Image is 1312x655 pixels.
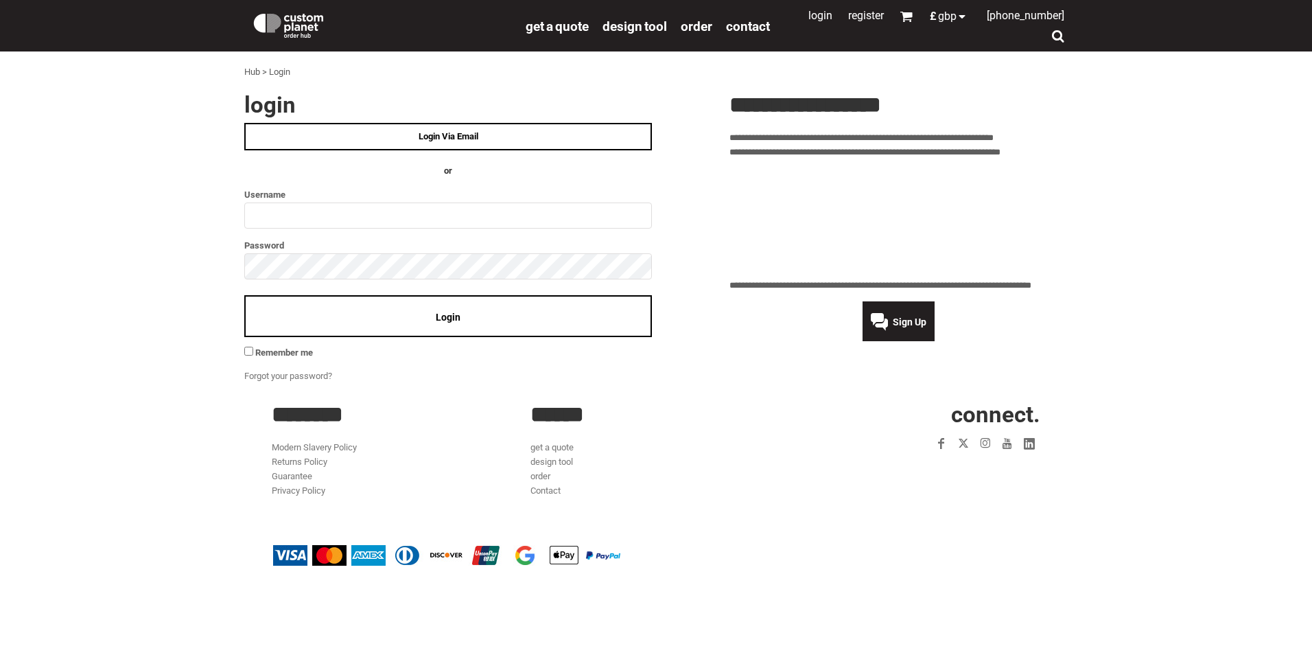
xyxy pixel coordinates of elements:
[262,65,267,80] div: >
[390,545,425,566] img: Diners Club
[244,238,652,253] label: Password
[272,442,357,452] a: Modern Slavery Policy
[244,371,332,381] a: Forgot your password?
[938,11,957,22] span: GBP
[469,545,503,566] img: China UnionPay
[586,551,620,560] img: PayPal
[893,317,926,327] span: Sign Up
[790,403,1040,426] h2: CONNECT.
[729,168,1068,271] iframe: Customer reviews powered by Trustpilot
[530,485,561,496] a: Contact
[987,9,1064,22] span: [PHONE_NUMBER]
[530,471,550,481] a: order
[419,131,478,141] span: Login Via Email
[430,545,464,566] img: Discover
[312,545,347,566] img: Mastercard
[244,123,652,150] a: Login Via Email
[244,164,652,179] h4: OR
[602,18,667,34] a: design tool
[244,347,253,356] input: Remember me
[681,19,712,34] span: order
[508,545,542,566] img: Google Pay
[848,9,884,22] a: Register
[273,545,307,566] img: Visa
[526,18,589,34] a: get a quote
[272,457,327,467] a: Returns Policy
[244,67,260,77] a: Hub
[251,10,326,38] img: Custom Planet
[526,19,589,34] span: get a quote
[530,457,573,467] a: design tool
[244,187,652,203] label: Username
[930,11,938,22] span: £
[272,485,325,496] a: Privacy Policy
[808,9,832,22] a: Login
[851,463,1040,479] iframe: Customer reviews powered by Trustpilot
[602,19,667,34] span: design tool
[351,545,386,566] img: American Express
[272,471,312,481] a: Guarantee
[726,19,770,34] span: Contact
[726,18,770,34] a: Contact
[269,65,290,80] div: Login
[547,545,581,566] img: Apple Pay
[255,347,313,358] span: Remember me
[244,3,519,45] a: Custom Planet
[244,93,652,116] h2: Login
[681,18,712,34] a: order
[436,312,460,323] span: Login
[530,442,574,452] a: get a quote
